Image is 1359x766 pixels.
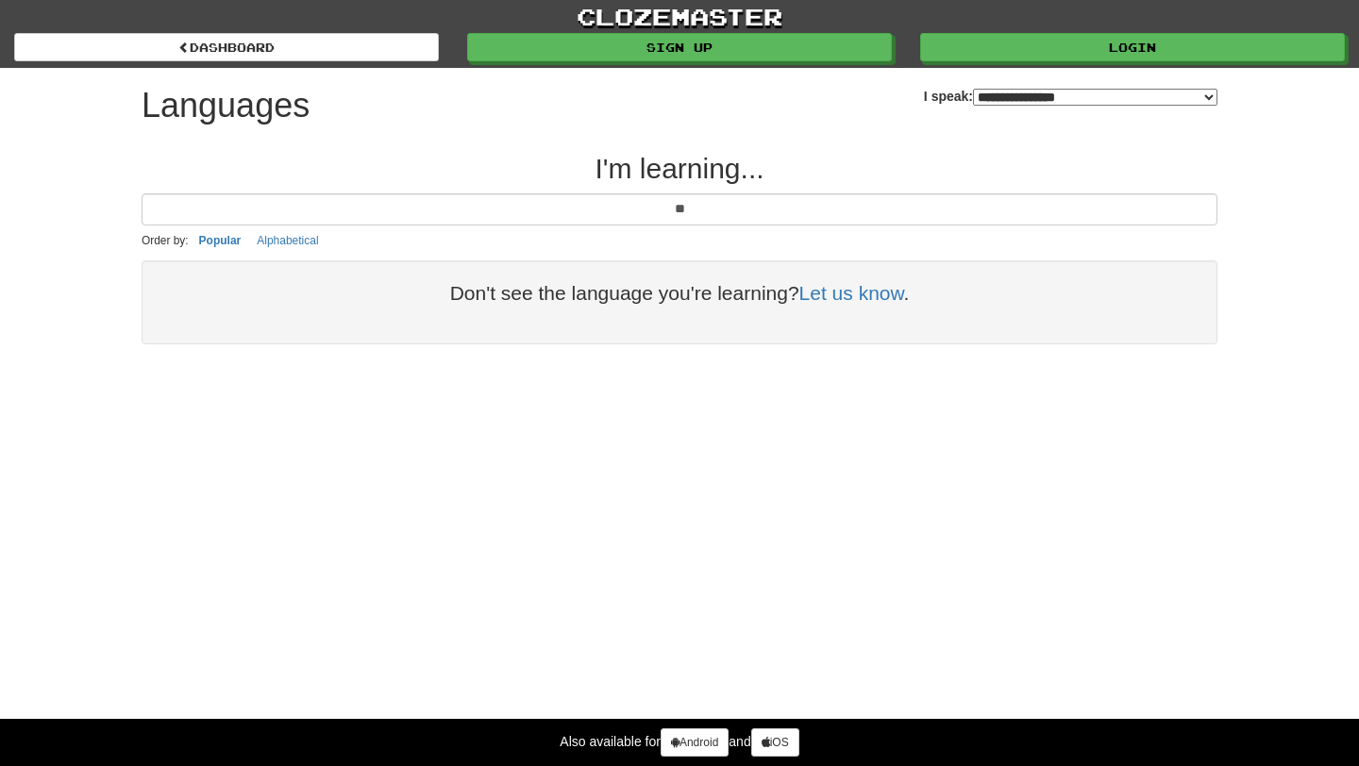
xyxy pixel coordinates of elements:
[920,33,1345,61] a: Login
[193,230,247,251] button: Popular
[661,728,729,757] a: Android
[142,234,189,247] small: Order by:
[924,87,1217,106] label: I speak:
[251,230,324,251] button: Alphabetical
[751,728,799,757] a: iOS
[14,33,439,61] a: dashboard
[973,89,1217,106] select: I speak:
[467,33,892,61] a: Sign up
[799,282,904,304] a: Let us know
[142,87,310,125] h1: Languages
[142,153,1217,184] h2: I'm learning...
[160,279,1199,307] div: Don't see the language you're learning? .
